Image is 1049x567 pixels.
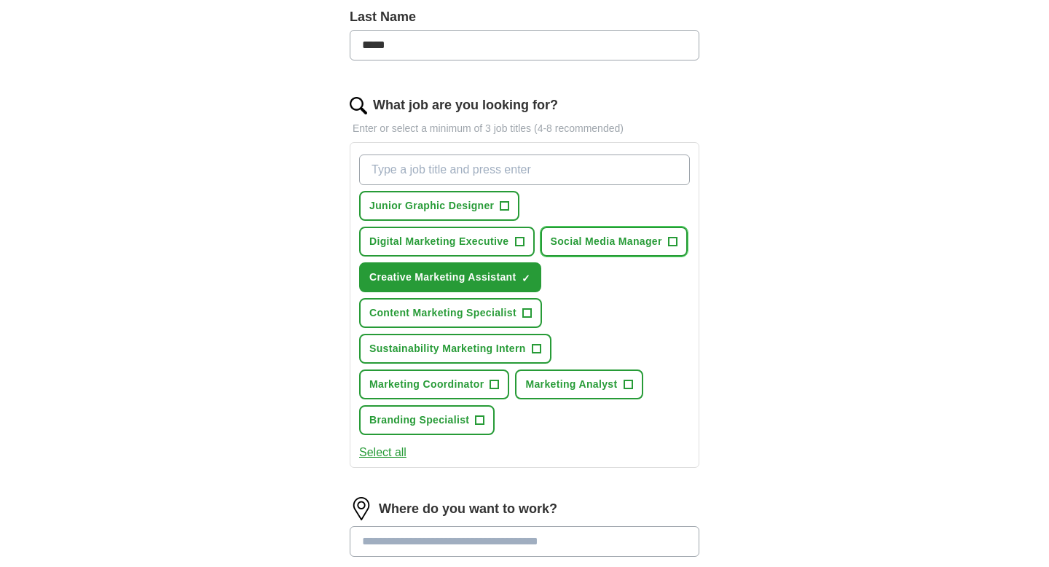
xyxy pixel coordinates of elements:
label: What job are you looking for? [373,95,558,115]
button: Junior Graphic Designer [359,191,519,221]
span: Digital Marketing Executive [369,234,509,249]
button: Sustainability Marketing Intern [359,334,551,364]
button: Marketing Analyst [515,369,643,399]
span: Creative Marketing Assistant [369,270,516,285]
button: Creative Marketing Assistant✓ [359,262,541,292]
span: Sustainability Marketing Intern [369,341,526,356]
button: Content Marketing Specialist [359,298,542,328]
label: Where do you want to work? [379,499,557,519]
span: Junior Graphic Designer [369,198,494,214]
button: Select all [359,444,406,461]
button: Digital Marketing Executive [359,227,535,257]
p: Enter or select a minimum of 3 job titles (4-8 recommended) [350,121,699,136]
span: Social Media Manager [551,234,662,249]
span: Marketing Coordinator [369,377,484,392]
img: location.png [350,497,373,520]
span: ✓ [522,273,530,284]
span: Marketing Analyst [525,377,617,392]
label: Last Name [350,7,699,27]
span: Content Marketing Specialist [369,305,516,321]
button: Marketing Coordinator [359,369,509,399]
input: Type a job title and press enter [359,155,690,185]
span: Branding Specialist [369,412,469,428]
button: Social Media Manager [541,227,688,257]
button: Branding Specialist [359,405,495,435]
img: search.png [350,97,367,114]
